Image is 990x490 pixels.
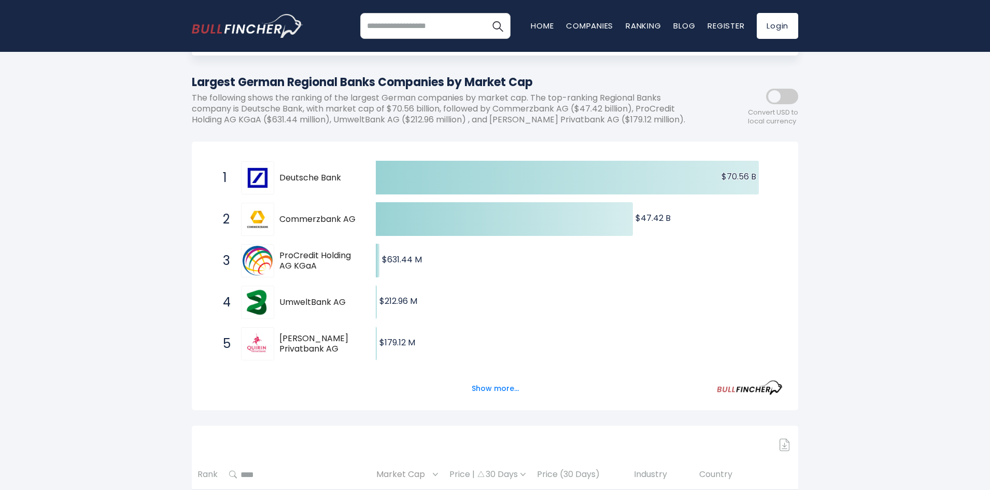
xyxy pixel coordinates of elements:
[757,13,798,39] a: Login
[192,459,223,490] th: Rank
[279,214,358,225] span: Commerzbank AG
[218,252,228,270] span: 3
[192,74,705,91] h1: Largest German Regional Banks Companies by Market Cap
[279,173,358,184] span: Deutsche Bank
[279,297,358,308] span: UmweltBank AG
[379,337,415,348] text: $179.12 M
[531,459,628,490] th: Price (30 Days)
[379,295,417,307] text: $212.96 M
[382,254,422,265] text: $631.44 M
[531,20,554,31] a: Home
[748,108,798,126] span: Convert USD to local currency
[722,171,756,183] text: $70.56 B
[218,293,228,311] span: 4
[376,467,430,483] span: Market Cap
[218,335,228,353] span: 5
[449,469,526,480] div: Price | 30 Days
[279,333,358,355] span: [PERSON_NAME] Privatbank AG
[279,250,358,272] span: ProCredit Holding AG KGaA
[218,169,228,187] span: 1
[485,13,511,39] button: Search
[192,93,705,125] p: The following shows the ranking of the largest German companies by market cap. The top-ranking Re...
[243,204,273,234] img: Commerzbank AG
[243,246,273,276] img: ProCredit Holding AG KGaA
[628,459,694,490] th: Industry
[566,20,613,31] a: Companies
[243,329,273,359] img: Quirin Privatbank AG
[218,211,228,228] span: 2
[192,14,303,38] a: Go to homepage
[243,163,273,193] img: Deutsche Bank
[192,14,303,38] img: bullfincher logo
[626,20,661,31] a: Ranking
[243,287,273,317] img: UmweltBank AG
[673,20,695,31] a: Blog
[635,212,671,224] text: $47.42 B
[465,380,525,397] button: Show more...
[708,20,744,31] a: Register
